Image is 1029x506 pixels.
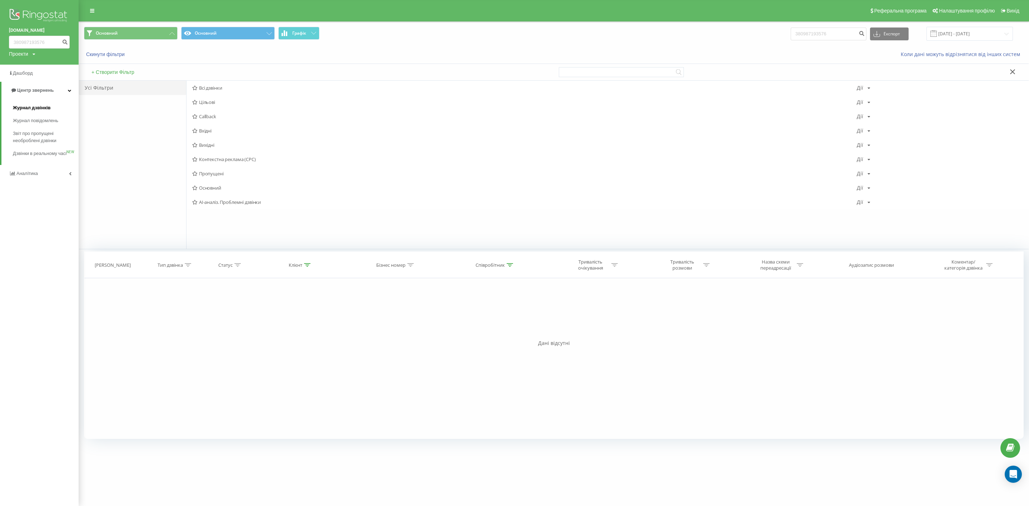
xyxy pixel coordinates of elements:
span: Звіт про пропущені необроблені дзвінки [13,130,75,144]
div: Тип дзвінка [158,262,183,268]
button: Основний [84,27,178,40]
div: Дії [857,142,863,147]
a: Дзвінки в реальному часіNEW [13,147,79,160]
div: Дії [857,128,863,133]
button: Скинути фільтри [84,51,128,57]
div: Open Intercom Messenger [1005,466,1022,483]
div: Дії [857,185,863,190]
span: Пропущені [192,171,857,176]
div: Тривалість розмови [663,259,701,271]
div: Дії [857,157,863,162]
span: Всі дзвінки [192,85,857,90]
div: Усі Фільтри [79,81,186,95]
span: Дзвінки в реальному часі [13,150,66,157]
span: Основний [192,185,857,190]
a: Центр звернень [1,82,79,99]
span: Основний [96,30,118,36]
button: Закрити [1008,69,1018,76]
div: Аудіозапис розмови [849,262,894,268]
div: Дані відсутні [84,340,1024,347]
div: Назва схеми переадресації [757,259,795,271]
button: Графік [278,27,319,40]
a: Звіт про пропущені необроблені дзвінки [13,127,79,147]
input: Пошук за номером [791,27,866,40]
span: Вхідні [192,128,857,133]
div: Коментар/категорія дзвінка [943,259,984,271]
div: Співробітник [476,262,505,268]
span: Налаштування профілю [939,8,995,14]
div: Проекти [9,50,28,57]
div: Статус [218,262,233,268]
a: Журнал дзвінків [13,101,79,114]
span: Callback [192,114,857,119]
span: Дашборд [13,70,33,76]
span: AI-аналіз. Проблемні дзвінки [192,200,857,205]
div: Дії [857,200,863,205]
span: Центр звернень [17,87,54,93]
input: Пошук за номером [9,36,70,49]
span: Журнал дзвінків [13,104,51,111]
span: Реферальна програма [874,8,927,14]
button: + Створити Фільтр [89,69,136,75]
span: Вихідні [192,142,857,147]
span: Вихід [1007,8,1019,14]
a: Журнал повідомлень [13,114,79,127]
button: Експорт [870,27,909,40]
div: Тривалість очікування [571,259,610,271]
a: Коли дані можуть відрізнятися вiд інших систем [901,51,1024,57]
img: Ringostat logo [9,7,70,25]
div: Бізнес номер [376,262,406,268]
div: Дії [857,171,863,176]
div: Дії [857,100,863,105]
span: Цільові [192,100,857,105]
a: [DOMAIN_NAME] [9,27,70,34]
span: Аналiтика [16,171,38,176]
div: Дії [857,85,863,90]
button: Основний [181,27,275,40]
span: Контекстна реклама (CPC) [192,157,857,162]
div: Клієнт [289,262,302,268]
div: [PERSON_NAME] [95,262,131,268]
span: Журнал повідомлень [13,117,58,124]
div: Дії [857,114,863,119]
span: Графік [292,31,306,36]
